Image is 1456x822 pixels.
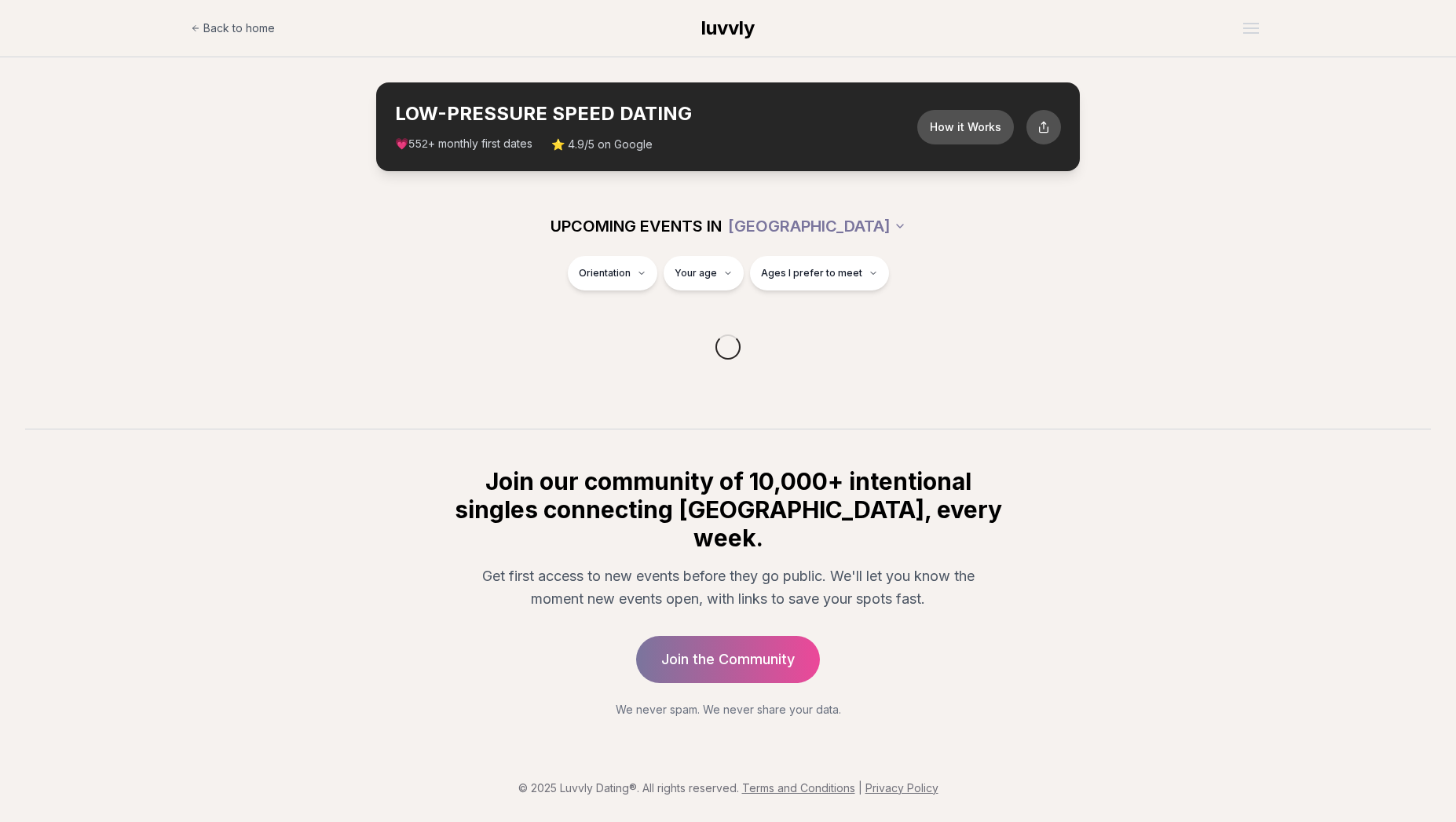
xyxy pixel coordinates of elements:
[191,13,275,44] a: Back to home
[761,267,862,279] span: Ages I prefer to meet
[636,636,820,683] a: Join the Community
[750,256,889,290] button: Ages I prefer to meet
[568,256,657,290] button: Orientation
[452,467,1004,552] h2: Join our community of 10,000+ intentional singles connecting [GEOGRAPHIC_DATA], every week.
[701,16,755,39] span: luvvly
[203,20,275,36] span: Back to home
[464,564,992,611] p: Get first access to new events before they go public. We'll let you know the moment new events op...
[865,781,938,795] a: Privacy Policy
[701,16,755,41] a: luvvly
[408,138,428,151] span: 552
[675,267,717,279] span: Your age
[728,209,906,243] button: [GEOGRAPHIC_DATA]
[742,781,855,795] a: Terms and Conditions
[917,110,1014,144] button: How it Works
[395,101,917,126] h2: LOW-PRESSURE SPEED DATING
[579,267,631,279] span: Orientation
[858,781,862,795] span: |
[1237,16,1265,40] button: Open menu
[395,136,532,152] span: 💗 + monthly first dates
[551,137,653,152] span: ⭐ 4.9/5 on Google
[551,215,722,237] span: UPCOMING EVENTS IN
[13,780,1443,796] p: © 2025 Luvvly Dating®. All rights reserved.
[664,256,744,290] button: Your age
[452,702,1004,718] p: We never spam. We never share your data.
